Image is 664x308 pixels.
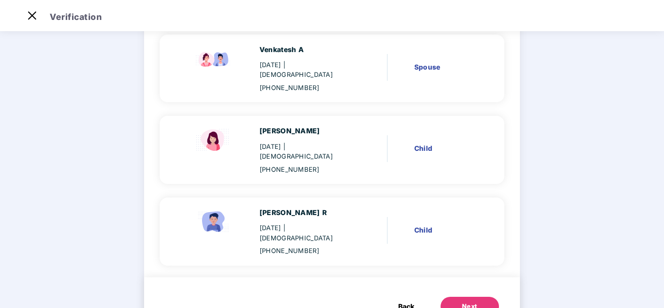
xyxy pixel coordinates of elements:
[259,44,352,55] div: Venkatesh A
[194,126,233,153] img: svg+xml;base64,PHN2ZyBpZD0iQ2hpbGRfZmVtYWxlX2ljb24iIHhtbG5zPSJodHRwOi8vd3d3LnczLm9yZy8yMDAwL3N2Zy...
[259,223,352,243] div: [DATE]
[259,126,352,136] div: [PERSON_NAME]
[259,164,352,175] div: [PHONE_NUMBER]
[259,207,352,218] div: [PERSON_NAME] R
[194,44,233,72] img: svg+xml;base64,PHN2ZyB4bWxucz0iaHR0cDovL3d3dy53My5vcmcvMjAwMC9zdmciIHdpZHRoPSI5Ny44OTciIGhlaWdodD...
[259,60,352,80] div: [DATE]
[414,143,475,154] div: Child
[259,224,333,242] span: | [DEMOGRAPHIC_DATA]
[259,142,352,162] div: [DATE]
[259,246,352,256] div: [PHONE_NUMBER]
[259,83,352,93] div: [PHONE_NUMBER]
[414,62,475,72] div: Spouse
[414,225,475,236] div: Child
[194,207,233,235] img: svg+xml;base64,PHN2ZyBpZD0iQ2hpbGRfbWFsZV9pY29uIiB4bWxucz0iaHR0cDovL3d3dy53My5vcmcvMjAwMC9zdmciIH...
